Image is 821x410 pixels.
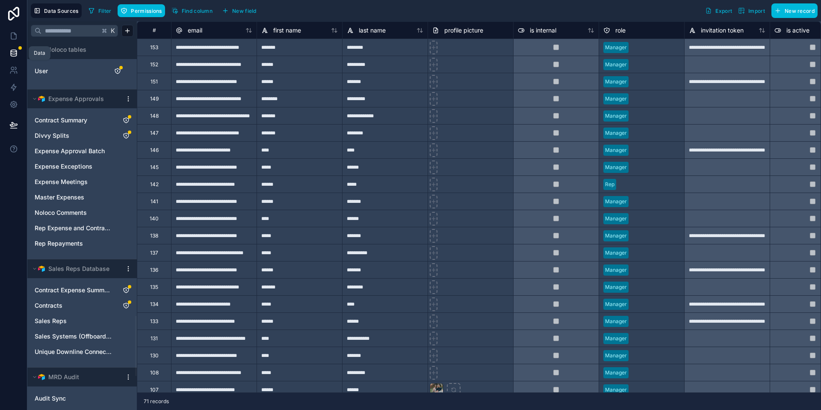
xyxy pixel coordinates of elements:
div: Manager [605,215,627,223]
div: Expense Exceptions [31,160,133,173]
button: Find column [168,4,216,17]
div: Manager [605,95,627,103]
a: Sales Systems (Offboarding) [35,332,112,341]
img: Airtable Logo [38,95,45,102]
button: Import [735,3,768,18]
span: Expense Approvals [48,95,104,103]
a: Audit Sync [35,394,112,403]
div: Manager [605,352,627,359]
div: 147 [150,130,159,137]
div: 141 [151,198,158,205]
span: first name [273,26,301,35]
span: is active [786,26,809,35]
div: 152 [150,61,158,68]
span: Divvy Splits [35,131,69,140]
span: User [35,67,48,75]
span: Sales Reps Database [48,264,109,273]
div: Divvy Splits [31,129,133,143]
div: Manager [605,78,627,86]
div: 137 [150,250,158,256]
span: New field [232,8,257,14]
div: Manager [605,198,627,205]
div: 136 [150,267,158,273]
div: Manager [605,146,627,154]
div: 151 [151,78,158,85]
div: Manager [605,318,627,325]
span: Rep Expense and Contract Issues [35,224,112,232]
button: New record [771,3,818,18]
button: Export [702,3,735,18]
div: # [144,27,165,33]
div: 148 [150,113,159,119]
span: Master Expenses [35,193,84,202]
div: Manager [605,163,627,171]
div: 145 [150,164,159,171]
a: Master Expenses [35,193,112,202]
div: Manager [605,112,627,120]
div: 140 [150,215,159,222]
button: Airtable LogoSales Reps Database [31,263,121,275]
div: Expense Approval Batch [31,144,133,158]
span: invitation token [701,26,744,35]
div: 130 [150,352,159,359]
div: 153 [150,44,158,51]
div: 138 [150,232,158,239]
span: Permissions [131,8,162,14]
div: Manager [605,386,627,394]
span: K [110,28,116,34]
button: Filter [85,4,115,17]
a: Expense Approval Batch [35,147,112,155]
span: Noloco tables [47,45,86,54]
div: 107 [150,386,159,393]
span: Expense Meetings [35,178,88,186]
a: Contract Expense Summary [35,286,112,294]
span: profile picture [444,26,483,35]
button: Data Sources [31,3,82,18]
img: Airtable Logo [38,265,45,272]
div: 134 [150,301,159,308]
div: Rep [605,181,614,188]
div: Expense Meetings [31,175,133,189]
a: Contracts [35,301,112,310]
div: 142 [150,181,159,188]
span: Audit Sync [35,394,66,403]
div: Sales Reps [31,314,133,328]
span: Export [715,8,732,14]
span: is internal [530,26,556,35]
a: Noloco Comments [35,208,112,217]
button: Noloco tables [31,44,128,56]
div: Rep Expense and Contract Issues [31,221,133,235]
button: Airtable LogoExpense Approvals [31,93,121,105]
a: User [35,67,104,75]
a: Expense Meetings [35,178,112,186]
div: Manager [605,266,627,274]
div: Noloco Comments [31,206,133,220]
span: MRD Audit [48,373,79,381]
span: New record [785,8,815,14]
div: User [31,64,133,78]
img: Airtable Logo [38,374,45,380]
a: Unique Downline Connections [35,348,112,356]
div: Data [34,50,45,56]
div: Contract Summary [31,113,133,127]
div: Manager [605,335,627,342]
span: 71 records [144,398,169,405]
div: Manager [605,369,627,377]
a: Contract Summary [35,116,112,125]
button: New field [219,4,260,17]
span: Sales Reps [35,317,67,325]
span: Noloco Comments [35,208,87,217]
span: Data Sources [44,8,79,14]
div: Master Expenses [31,190,133,204]
div: Audit Sync [31,392,133,405]
span: Import [748,8,765,14]
a: Divvy Splits [35,131,112,140]
span: Expense Exceptions [35,162,92,171]
span: Contracts [35,301,62,310]
div: Manager [605,249,627,257]
span: last name [359,26,386,35]
div: Manager [605,300,627,308]
div: Manager [605,61,627,68]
